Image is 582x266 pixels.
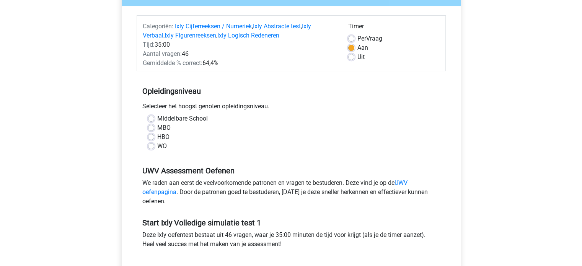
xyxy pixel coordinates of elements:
[157,114,208,123] label: Middelbare School
[253,23,301,30] a: Ixly Abstracte test
[357,34,382,43] label: Vraag
[357,43,368,52] label: Aan
[165,32,216,39] a: Ixly Figurenreeksen
[357,35,366,42] span: Per
[142,218,440,227] h5: Start Ixly Volledige simulatie test 1
[157,142,167,151] label: WO
[217,32,279,39] a: Ixly Logisch Redeneren
[348,22,440,34] div: Timer
[142,166,440,175] h5: UWV Assessment Oefenen
[143,23,173,30] span: Categoriën:
[143,50,182,57] span: Aantal vragen:
[143,41,155,48] span: Tijd:
[137,40,342,49] div: 35:00
[137,59,342,68] div: 64,4%
[137,102,446,114] div: Selecteer het hoogst genoten opleidingsniveau.
[137,49,342,59] div: 46
[357,52,365,62] label: Uit
[137,230,446,252] div: Deze Ixly oefentest bestaat uit 46 vragen, waar je 35:00 minuten de tijd voor krijgt (als je de t...
[142,83,440,99] h5: Opleidingsniveau
[137,178,446,209] div: We raden aan eerst de veelvoorkomende patronen en vragen te bestuderen. Deze vind je op de . Door...
[175,23,252,30] a: Ixly Cijferreeksen / Numeriek
[137,22,342,40] div: , , , ,
[143,59,202,67] span: Gemiddelde % correct:
[157,123,171,132] label: MBO
[157,132,170,142] label: HBO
